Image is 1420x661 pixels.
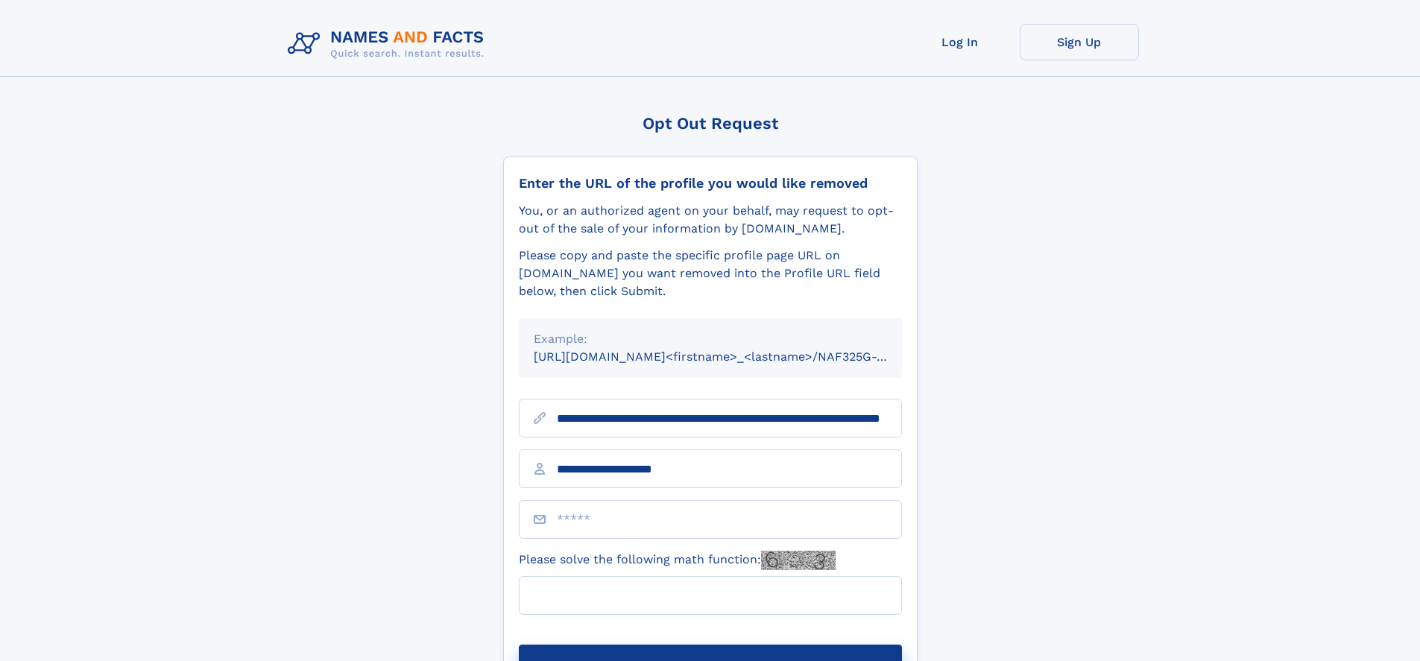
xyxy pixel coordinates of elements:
[519,175,902,192] div: Enter the URL of the profile you would like removed
[534,350,930,364] small: [URL][DOMAIN_NAME]<firstname>_<lastname>/NAF325G-xxxxxxxx
[519,551,836,570] label: Please solve the following math function:
[282,24,496,64] img: Logo Names and Facts
[519,247,902,300] div: Please copy and paste the specific profile page URL on [DOMAIN_NAME] you want removed into the Pr...
[534,330,887,348] div: Example:
[519,202,902,238] div: You, or an authorized agent on your behalf, may request to opt-out of the sale of your informatio...
[503,114,918,133] div: Opt Out Request
[900,24,1020,60] a: Log In
[1020,24,1139,60] a: Sign Up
